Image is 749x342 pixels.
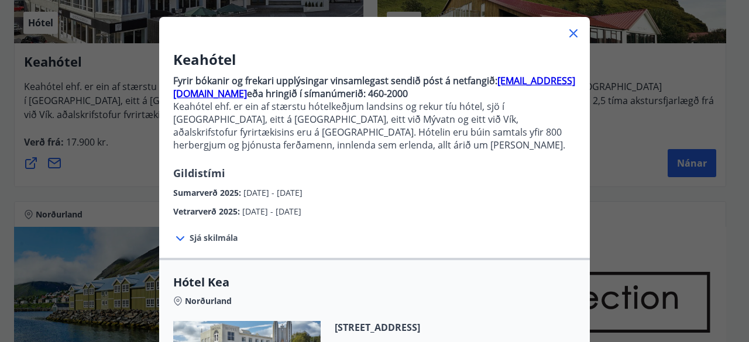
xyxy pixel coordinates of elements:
h3: Keahótel [173,50,576,70]
span: Hótel Kea [173,274,576,291]
span: [DATE] - [DATE] [243,187,303,198]
span: Gildistími [173,166,225,180]
span: Sumarverð 2025 : [173,187,243,198]
span: Sjá skilmála [190,232,238,244]
p: Keahótel ehf. er ein af stærstu hótelkeðjum landsins og rekur tíu hótel, sjö í [GEOGRAPHIC_DATA],... [173,100,576,151]
span: [DATE] - [DATE] [242,206,301,217]
strong: eða hringið í símanúmerið: 460-2000 [247,87,408,100]
strong: Fyrir bókanir og frekari upplýsingar vinsamlegast sendið póst á netfangið: [173,74,497,87]
a: [EMAIL_ADDRESS][DOMAIN_NAME] [173,74,575,100]
span: Vetrarverð 2025 : [173,206,242,217]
